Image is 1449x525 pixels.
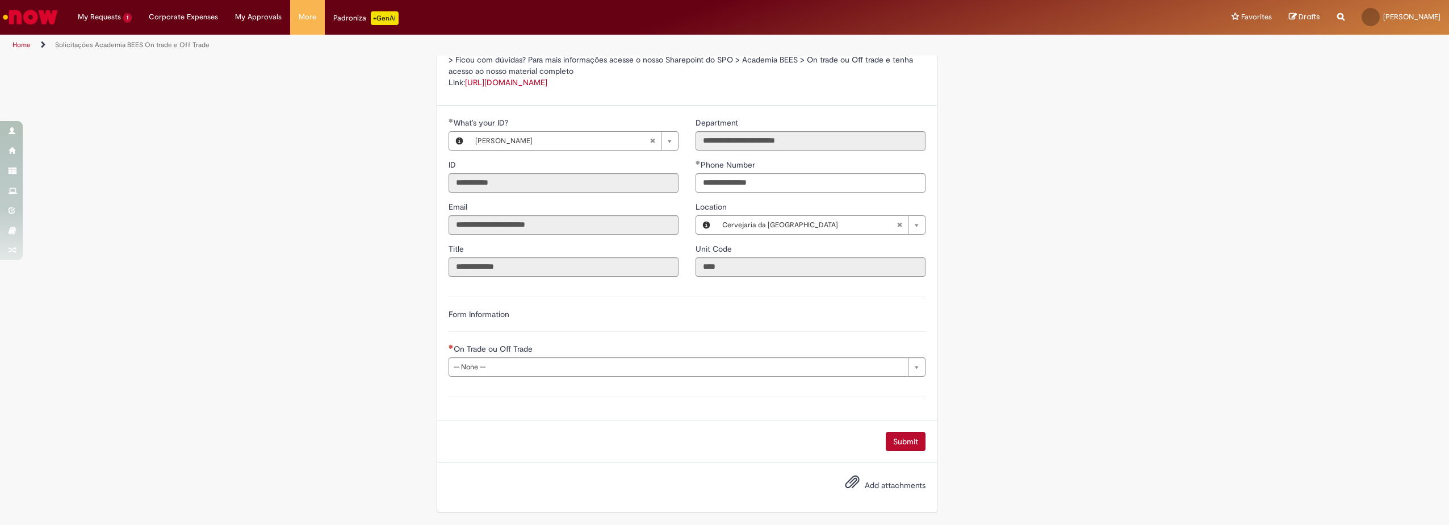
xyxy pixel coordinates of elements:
span: Required [449,344,454,349]
label: Read only - Department [696,117,740,128]
span: Read only - Email [449,202,470,212]
span: More [299,11,316,23]
a: [URL][DOMAIN_NAME] [465,77,547,88]
span: Read only - ID [449,160,458,170]
ul: Page breadcrumbs [9,35,957,56]
span: [PERSON_NAME] [475,132,650,150]
span: Read only - Title [449,244,466,254]
label: Read only - Unit Code [696,243,734,255]
button: Location, Preview this record Cervejaria da Bahia [696,216,717,234]
span: Required - What's your ID? [454,118,510,128]
span: 1 [123,13,132,23]
abbr: Clear field Location [891,216,908,234]
input: Title [449,257,679,277]
a: Drafts [1289,12,1320,23]
a: Solicitações Academia BEES On trade e Off Trade [55,40,210,49]
input: Department [696,131,925,151]
span: My Approvals [235,11,282,23]
input: ID [449,173,679,193]
span: [PERSON_NAME] [1383,12,1440,22]
span: Required Filled [449,118,454,123]
span: Required Filled [696,160,701,165]
span: On Trade ou Off Trade [454,344,535,354]
span: Favorites [1241,11,1272,23]
span: Read only - Unit Code [696,244,734,254]
span: My Requests [78,11,121,23]
input: Phone Number [696,173,925,193]
span: Read only - Department [696,118,740,128]
span: Phone Number [701,160,757,170]
div: Padroniza [333,11,399,25]
input: Unit Code [696,257,925,277]
span: Cervejaria da [GEOGRAPHIC_DATA] [722,216,897,234]
span: Location [696,202,729,212]
abbr: Clear field What's your ID? [644,132,661,150]
span: Drafts [1299,11,1320,22]
input: Email [449,215,679,235]
label: Read only - Email [449,201,470,213]
img: ServiceNow [1,6,60,28]
button: Add attachments [842,472,862,498]
label: Read only - ID [449,159,458,170]
a: Home [12,40,31,49]
span: Corporate Expenses [149,11,218,23]
span: Add attachments [865,480,925,490]
label: Read only - Title [449,243,466,255]
p: +GenAi [371,11,399,25]
a: [PERSON_NAME]Clear field What's your ID? [470,132,678,150]
button: Submit [886,432,925,451]
label: Form Information [449,309,509,319]
a: Cervejaria da [GEOGRAPHIC_DATA]Clear field Location [717,216,925,234]
button: What's your ID?, Preview this record Matheus Borges [449,132,470,150]
span: -- None -- [454,358,902,376]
